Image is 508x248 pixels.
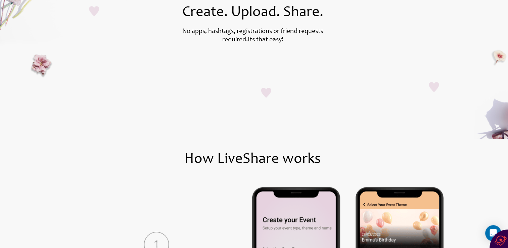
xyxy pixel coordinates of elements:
[182,5,323,20] span: Create. Upload. Share.
[54,152,450,167] h1: How LiveShare works
[248,37,283,43] label: Its that easy!
[182,28,323,43] label: No apps, hashtags, registrations or friend requests required.
[485,225,501,241] div: Open Intercom Messenger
